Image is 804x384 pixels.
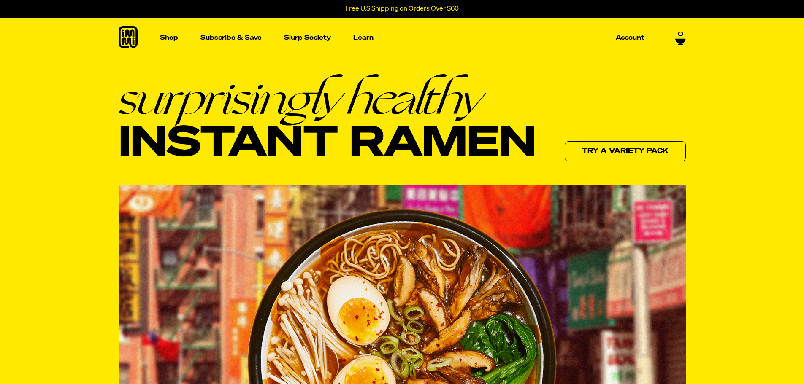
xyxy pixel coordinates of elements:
[346,5,459,13] p: Free U.S Shipping on Orders Over $60
[160,35,178,41] p: Shop
[612,31,648,44] a: Account
[284,35,331,41] p: Slurp Society
[353,35,374,41] p: Learn
[119,75,536,121] em: surprisingly healthy
[350,18,377,58] a: Learn
[675,31,686,45] a: 0
[616,35,644,41] p: Account
[678,31,683,38] span: 0
[197,31,265,44] a: Subscribe & Save
[157,18,648,58] nav: Main navigation
[157,18,181,58] a: Shop
[119,75,536,167] h1: Instant Ramen
[281,31,334,44] a: Slurp Society
[200,35,262,41] p: Subscribe & Save
[565,141,686,161] a: Try a variety pack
